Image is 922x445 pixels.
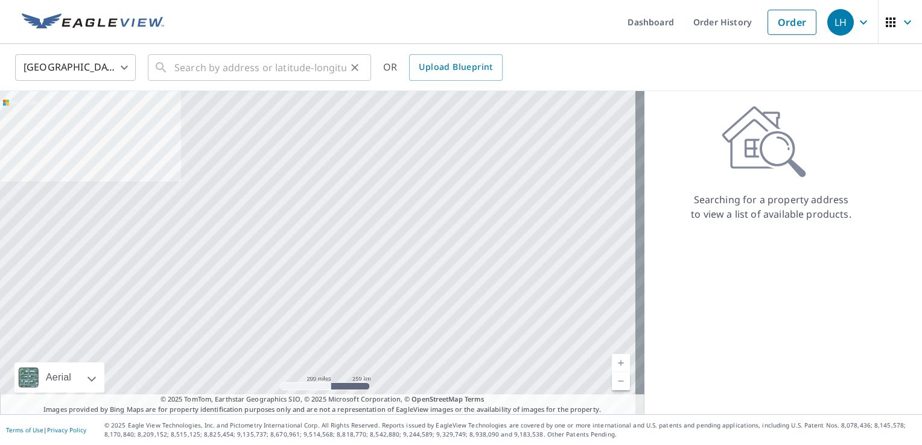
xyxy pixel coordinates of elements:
[6,426,86,434] p: |
[346,59,363,76] button: Clear
[612,372,630,390] a: Current Level 5, Zoom Out
[174,51,346,84] input: Search by address or latitude-longitude
[15,51,136,84] div: [GEOGRAPHIC_DATA]
[6,426,43,434] a: Terms of Use
[768,10,816,35] a: Order
[383,54,503,81] div: OR
[409,54,502,81] a: Upload Blueprint
[412,394,462,403] a: OpenStreetMap
[42,362,75,393] div: Aerial
[14,362,104,393] div: Aerial
[690,192,852,221] p: Searching for a property address to view a list of available products.
[419,60,492,75] span: Upload Blueprint
[104,421,916,439] p: © 2025 Eagle View Technologies, Inc. and Pictometry International Corp. All Rights Reserved. Repo...
[47,426,86,434] a: Privacy Policy
[161,394,485,405] span: © 2025 TomTom, Earthstar Geographics SIO, © 2025 Microsoft Corporation, ©
[827,9,854,36] div: LH
[612,354,630,372] a: Current Level 5, Zoom In
[465,394,485,403] a: Terms
[22,13,164,31] img: EV Logo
